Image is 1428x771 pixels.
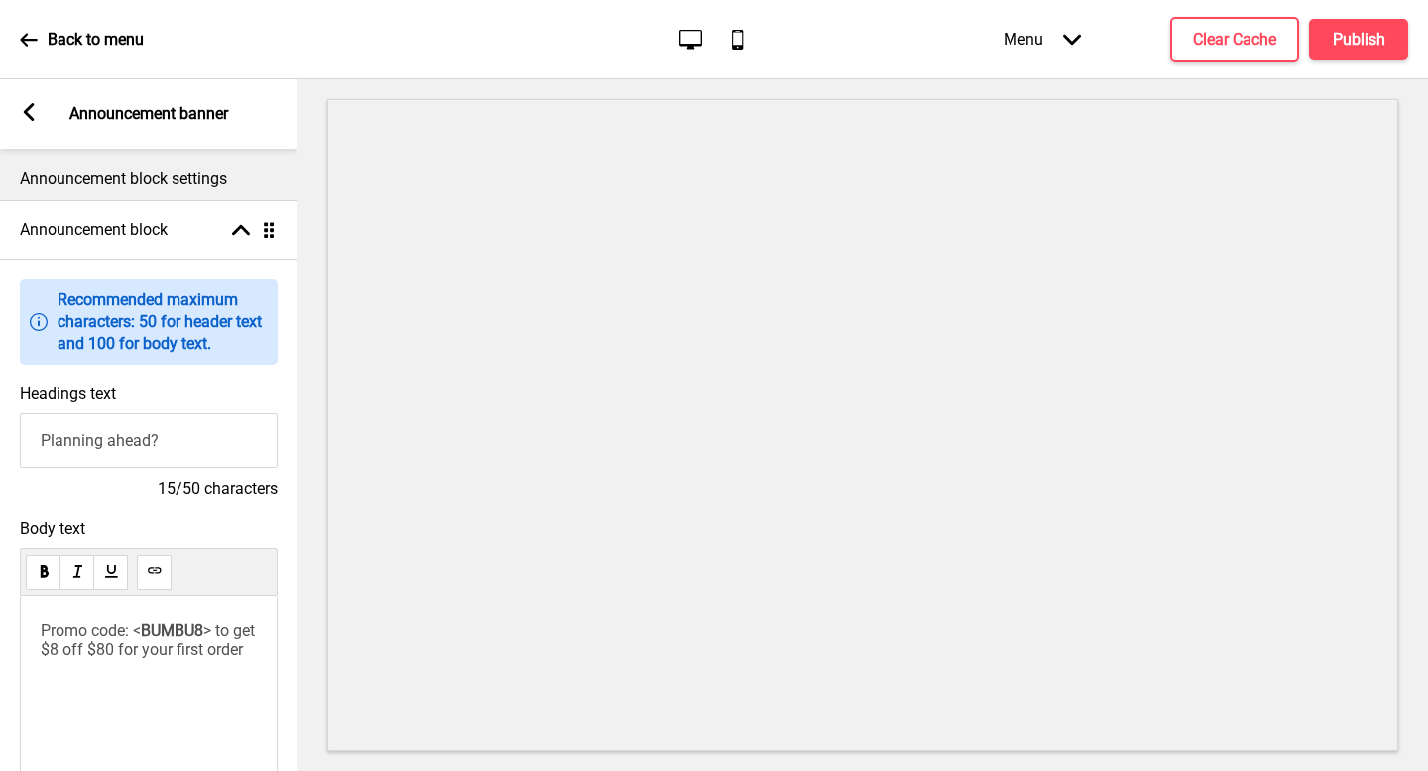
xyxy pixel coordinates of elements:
p: Back to menu [48,29,144,51]
h4: Publish [1333,29,1385,51]
a: Back to menu [20,13,144,66]
button: link [137,555,172,590]
h4: 15/50 characters [20,478,278,499]
div: Menu [984,10,1101,68]
label: Headings text [20,385,116,403]
button: italic [59,555,94,590]
h4: Announcement block [20,219,168,241]
h4: Clear Cache [1193,29,1276,51]
button: underline [93,555,128,590]
button: bold [26,555,60,590]
button: Clear Cache [1170,17,1299,62]
p: Announcement banner [69,103,228,125]
p: Announcement block settings [20,168,278,190]
span: Body text [20,519,278,538]
p: Recommended maximum characters: 50 for header text and 100 for body text. [58,289,268,355]
button: Publish [1309,19,1408,60]
span: Promo code: < [41,621,141,640]
span: > to get $8 off $80 for your first order [41,621,259,659]
span: BUMBU8 [141,621,203,640]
